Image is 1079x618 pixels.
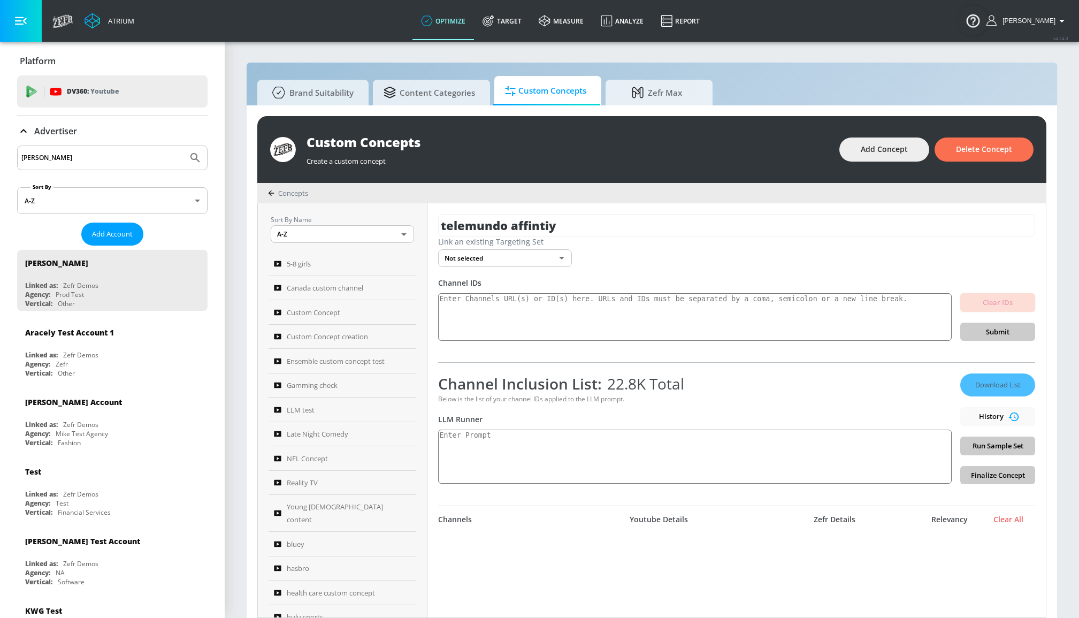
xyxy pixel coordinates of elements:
[960,293,1035,312] button: Clear IDs
[17,528,208,589] div: [PERSON_NAME] Test AccountLinked as:Zefr DemosAgency:NAVertical:Software
[268,188,308,198] div: Concepts
[278,188,308,198] span: Concepts
[438,236,1035,247] div: Link an existing Targeting Set
[104,16,134,26] div: Atrium
[25,490,58,499] div: Linked as:
[17,319,208,380] div: Aracely Test Account 1Linked as:Zefr DemosAgency:ZefrVertical:Other
[269,300,416,325] a: Custom Concept
[269,446,416,471] a: NFL Concept
[25,577,52,586] div: Vertical:
[861,143,908,156] span: Add Concept
[287,281,363,294] span: Canada custom channel
[25,350,58,360] div: Linked as:
[287,257,311,270] span: 5-8 girls
[839,138,929,162] button: Add Concept
[25,258,88,268] div: [PERSON_NAME]
[271,225,414,243] div: A-Z
[58,577,85,586] div: Software
[25,438,52,447] div: Vertical:
[56,360,68,369] div: Zefr
[25,360,50,369] div: Agency:
[287,379,338,392] span: Gamming check
[63,350,98,360] div: Zefr Demos
[923,515,976,524] div: Relevancy
[56,429,108,438] div: Mike Test Agency
[269,398,416,422] a: LLM test
[17,389,208,450] div: [PERSON_NAME] AccountLinked as:Zefr DemosAgency:Mike Test AgencyVertical:Fashion
[269,556,416,581] a: hasbro
[25,467,41,477] div: Test
[287,538,304,551] span: bluey
[986,14,1068,27] button: [PERSON_NAME]
[25,281,58,290] div: Linked as:
[25,499,50,508] div: Agency:
[287,403,315,416] span: LLM test
[17,46,208,76] div: Platform
[17,116,208,146] div: Advertiser
[17,459,208,520] div: TestLinked as:Zefr DemosAgency:TestVertical:Financial Services
[17,250,208,311] div: [PERSON_NAME]Linked as:Zefr DemosAgency:Prod TestVertical:Other
[25,508,52,517] div: Vertical:
[92,228,133,240] span: Add Account
[530,2,592,40] a: measure
[572,515,746,524] div: Youtube Details
[307,151,829,166] div: Create a custom concept
[287,476,318,489] span: Reality TV
[602,373,684,394] span: 22.8K Total
[34,125,77,137] p: Advertiser
[269,349,416,373] a: Ensemble custom concept test
[998,17,1055,25] span: login as: justin.nim@zefr.com
[956,143,1012,156] span: Delete Concept
[269,581,416,605] a: health care custom concept
[58,299,75,308] div: Other
[474,2,530,40] a: Target
[183,146,207,170] button: Submit Search
[412,2,474,40] a: optimize
[438,278,1035,288] div: Channel IDs
[25,536,140,546] div: [PERSON_NAME] Test Account
[269,373,416,398] a: Gamming check
[751,515,917,524] div: Zefr Details
[269,325,416,349] a: Custom Concept creation
[307,133,829,151] div: Custom Concepts
[25,568,50,577] div: Agency:
[56,290,84,299] div: Prod Test
[21,151,183,165] input: Search by name
[287,330,368,343] span: Custom Concept creation
[63,420,98,429] div: Zefr Demos
[438,373,952,394] div: Channel Inclusion List:
[25,369,52,378] div: Vertical:
[85,13,134,29] a: Atrium
[287,586,375,599] span: health care custom concept
[287,500,396,526] span: Young [DEMOGRAPHIC_DATA] content
[63,281,98,290] div: Zefr Demos
[269,471,416,495] a: Reality TV
[592,2,652,40] a: Analyze
[25,559,58,568] div: Linked as:
[287,452,328,465] span: NFL Concept
[67,86,119,97] p: DV360:
[25,606,62,616] div: KWG Test
[271,214,414,225] p: Sort By Name
[616,80,698,105] span: Zefr Max
[63,490,98,499] div: Zefr Demos
[58,508,111,517] div: Financial Services
[269,251,416,276] a: 5-8 girls
[25,397,122,407] div: [PERSON_NAME] Account
[384,80,475,105] span: Content Categories
[438,249,572,267] div: Not selected
[268,80,354,105] span: Brand Suitability
[982,515,1035,524] div: Clear All
[25,429,50,438] div: Agency:
[58,369,75,378] div: Other
[969,296,1027,309] span: Clear IDs
[287,562,309,575] span: hasbro
[56,568,65,577] div: NA
[1053,35,1068,41] span: v 4.24.0
[63,559,98,568] div: Zefr Demos
[287,428,348,440] span: Late Night Comedy
[25,290,50,299] div: Agency:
